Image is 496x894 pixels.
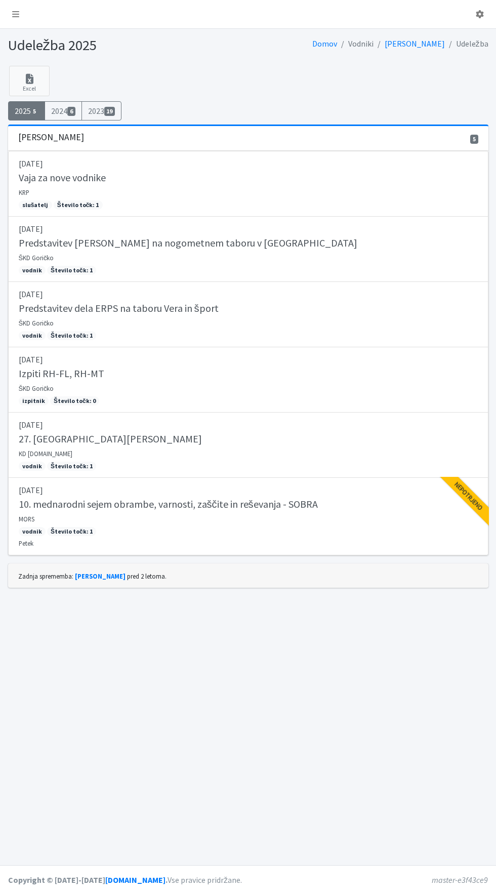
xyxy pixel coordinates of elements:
[19,384,54,392] small: ŠKD Goričko
[312,38,337,49] a: Domov
[8,151,488,217] a: [DATE] Vaja za nove vodnike KRP slušatelj Število točk: 1
[337,36,374,51] li: Vodniki
[19,353,478,365] p: [DATE]
[47,266,96,275] span: Število točk: 1
[8,101,46,120] a: 20255
[19,450,72,458] small: KD [DOMAIN_NAME]
[9,66,50,96] a: Excel
[8,347,488,413] a: [DATE] Izpiti RH-FL, RH-MT ŠKD Goričko izpitnik Število točk: 0
[18,132,84,143] h3: [PERSON_NAME]
[19,223,478,235] p: [DATE]
[19,200,52,210] span: slušatelj
[8,413,488,478] a: [DATE] 27. [GEOGRAPHIC_DATA][PERSON_NAME] KD [DOMAIN_NAME] vodnik Število točk: 1
[8,282,488,347] a: [DATE] Predstavitev dela ERPS na taboru Vera in šport ŠKD Goričko vodnik Število točk: 1
[47,527,96,536] span: Število točk: 1
[19,484,478,496] p: [DATE]
[19,539,33,547] small: Petek
[445,36,488,51] li: Udeležba
[105,875,166,885] a: [DOMAIN_NAME]
[8,875,168,885] strong: Copyright © [DATE]-[DATE] .
[385,38,445,49] a: [PERSON_NAME]
[8,478,488,555] a: [DATE] 10. mednarodni sejem obrambe, varnosti, zaščite in reševanja - SOBRA MORS vodnik Število t...
[19,319,54,327] small: ŠKD Goričko
[19,254,54,262] small: ŠKD Goričko
[67,107,75,116] span: 6
[54,200,103,210] span: Število točk: 1
[19,527,46,536] span: vodnik
[19,396,49,405] span: izpitnik
[19,462,46,471] span: vodnik
[432,875,488,885] em: master-e3f43ce9
[19,515,34,523] small: MORS
[19,188,29,196] small: KRP
[19,419,478,431] p: [DATE]
[19,433,202,445] h5: 27. [GEOGRAPHIC_DATA][PERSON_NAME]
[31,107,39,116] span: 5
[19,331,46,340] span: vodnik
[8,217,488,282] a: [DATE] Predstavitev [PERSON_NAME] na nogometnem taboru v [GEOGRAPHIC_DATA] ŠKD Goričko vodnik Šte...
[19,288,478,300] p: [DATE]
[8,36,244,54] h1: Udeležba 2025
[81,101,122,120] a: 202319
[45,101,82,120] a: 20246
[19,266,46,275] span: vodnik
[18,572,167,580] small: Zadnja sprememba: pred 2 letoma.
[104,107,115,116] span: 19
[75,572,126,580] a: [PERSON_NAME]
[47,331,96,340] span: Število točk: 1
[19,498,318,510] h5: 10. mednarodni sejem obrambe, varnosti, zaščite in reševanja - SOBRA
[470,135,478,144] span: 5
[19,368,104,380] h5: Izpiti RH-FL, RH-MT
[19,302,219,314] h5: Predstavitev dela ERPS na taboru Vera in šport
[19,172,106,184] h5: Vaja za nove vodnike
[47,462,96,471] span: Število točk: 1
[50,396,99,405] span: Število točk: 0
[19,157,478,170] p: [DATE]
[19,237,357,249] h5: Predstavitev [PERSON_NAME] na nogometnem taboru v [GEOGRAPHIC_DATA]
